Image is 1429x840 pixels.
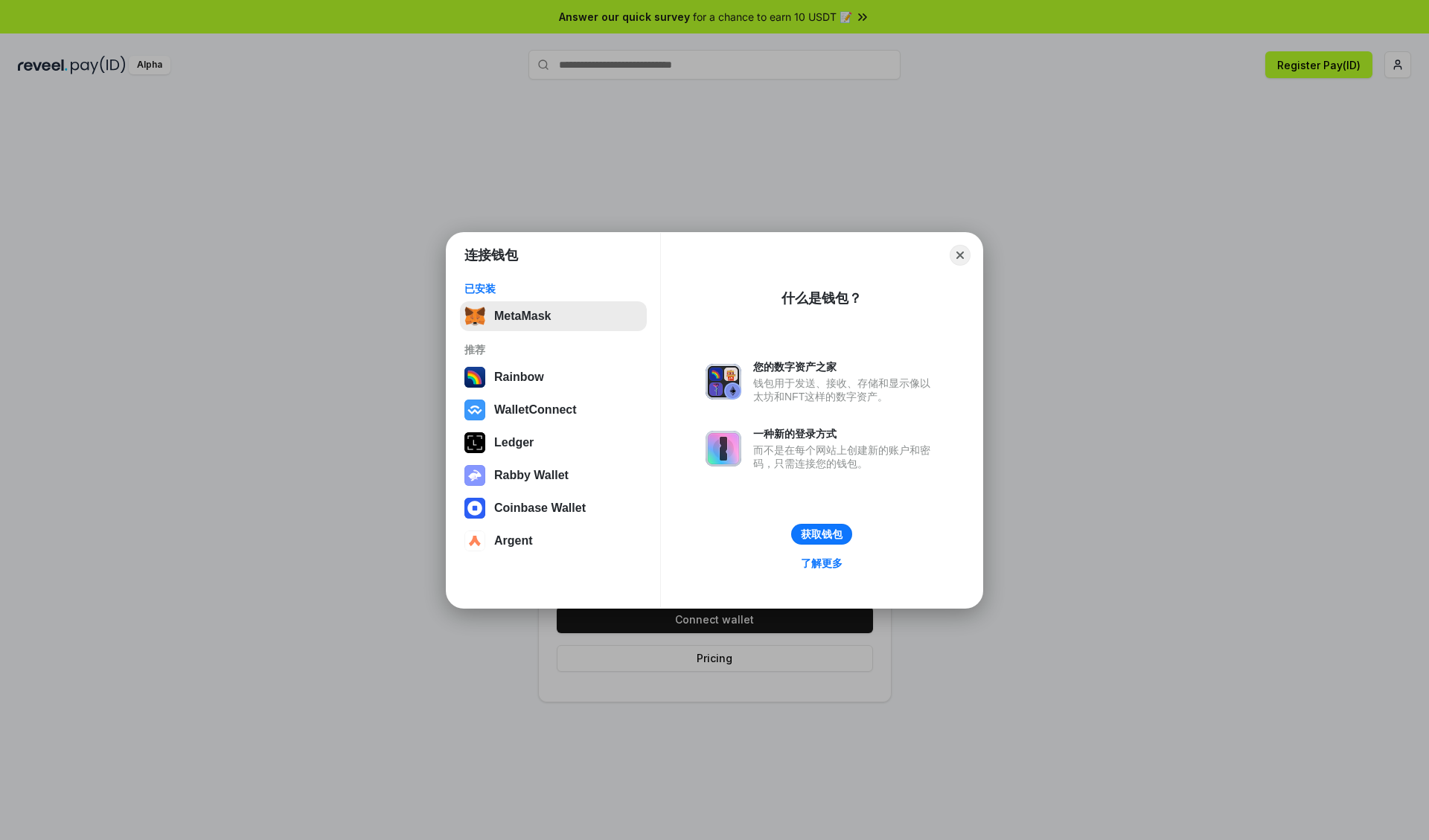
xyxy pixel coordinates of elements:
[494,534,533,548] div: Argent
[494,501,586,515] div: Coinbase Wallet
[460,493,647,523] button: Coinbase Wallet
[464,465,485,486] img: svg+xml,%3Csvg%20xmlns%3D%22http%3A%2F%2Fwww.w3.org%2F2000%2Fsvg%22%20fill%3D%22none%22%20viewBox...
[950,245,971,266] button: Close
[460,301,647,331] button: MetaMask
[753,443,938,470] div: 而不是在每个网站上创建新的账户和密码，只需连接您的钱包。
[494,371,544,384] div: Rainbow
[464,343,642,356] div: 推荐
[706,364,741,400] img: svg+xml,%3Csvg%20xmlns%3D%22http%3A%2F%2Fwww.w3.org%2F2000%2Fsvg%22%20fill%3D%22none%22%20viewBox...
[494,469,569,482] div: Rabby Wallet
[464,282,642,295] div: 已安装
[460,362,647,392] button: Rainbow
[494,403,577,417] div: WalletConnect
[706,431,741,467] img: svg+xml,%3Csvg%20xmlns%3D%22http%3A%2F%2Fwww.w3.org%2F2000%2Fsvg%22%20fill%3D%22none%22%20viewBox...
[801,557,843,570] div: 了解更多
[460,395,647,425] button: WalletConnect
[494,436,534,449] div: Ledger
[792,554,851,573] a: 了解更多
[753,376,938,403] div: 钱包用于发送、接收、存储和显示像以太坊和NFT这样的数字资产。
[464,530,485,551] img: svg+xml,%3Csvg%20width%3D%2228%22%20height%3D%2228%22%20viewBox%3D%220%200%2028%2028%22%20fill%3D...
[801,528,843,541] div: 获取钱包
[464,306,485,327] img: svg+xml,%3Csvg%20fill%3D%22none%22%20height%3D%2233%22%20viewBox%3D%220%200%2035%2033%22%20width%...
[460,526,647,556] button: Argent
[464,432,485,453] img: svg+xml,%3Csvg%20xmlns%3D%22http%3A%2F%2Fwww.w3.org%2F2000%2Fsvg%22%20width%3D%2228%22%20height%3...
[494,310,551,323] div: MetaMask
[460,428,647,458] button: Ledger
[464,498,485,519] img: svg+xml,%3Csvg%20width%3D%2228%22%20height%3D%2228%22%20viewBox%3D%220%200%2028%2028%22%20fill%3D...
[464,367,485,388] img: svg+xml,%3Csvg%20width%3D%22120%22%20height%3D%22120%22%20viewBox%3D%220%200%20120%20120%22%20fil...
[464,246,518,264] h1: 连接钱包
[791,524,852,545] button: 获取钱包
[464,400,485,420] img: svg+xml,%3Csvg%20width%3D%2228%22%20height%3D%2228%22%20viewBox%3D%220%200%2028%2028%22%20fill%3D...
[753,427,938,440] div: 一种新的登录方式
[460,461,647,490] button: Rabby Wallet
[753,360,938,373] div: 您的数字资产之家
[781,289,862,307] div: 什么是钱包？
